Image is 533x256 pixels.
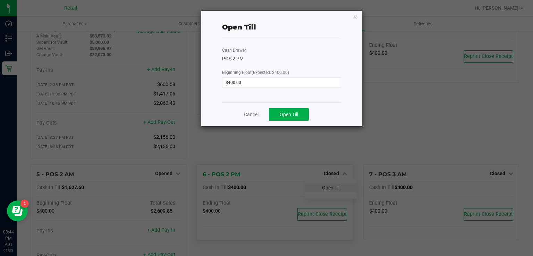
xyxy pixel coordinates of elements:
div: POS 2 PM [222,55,341,62]
iframe: Resource center unread badge [20,199,29,208]
iframe: Resource center [7,200,28,221]
button: Open Till [269,108,309,121]
span: Open Till [280,112,298,117]
label: Cash Drawer [222,47,246,53]
a: Cancel [244,111,259,118]
div: Open Till [222,22,256,32]
span: Beginning Float [222,70,289,75]
span: (Expected: $400.00) [252,70,289,75]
